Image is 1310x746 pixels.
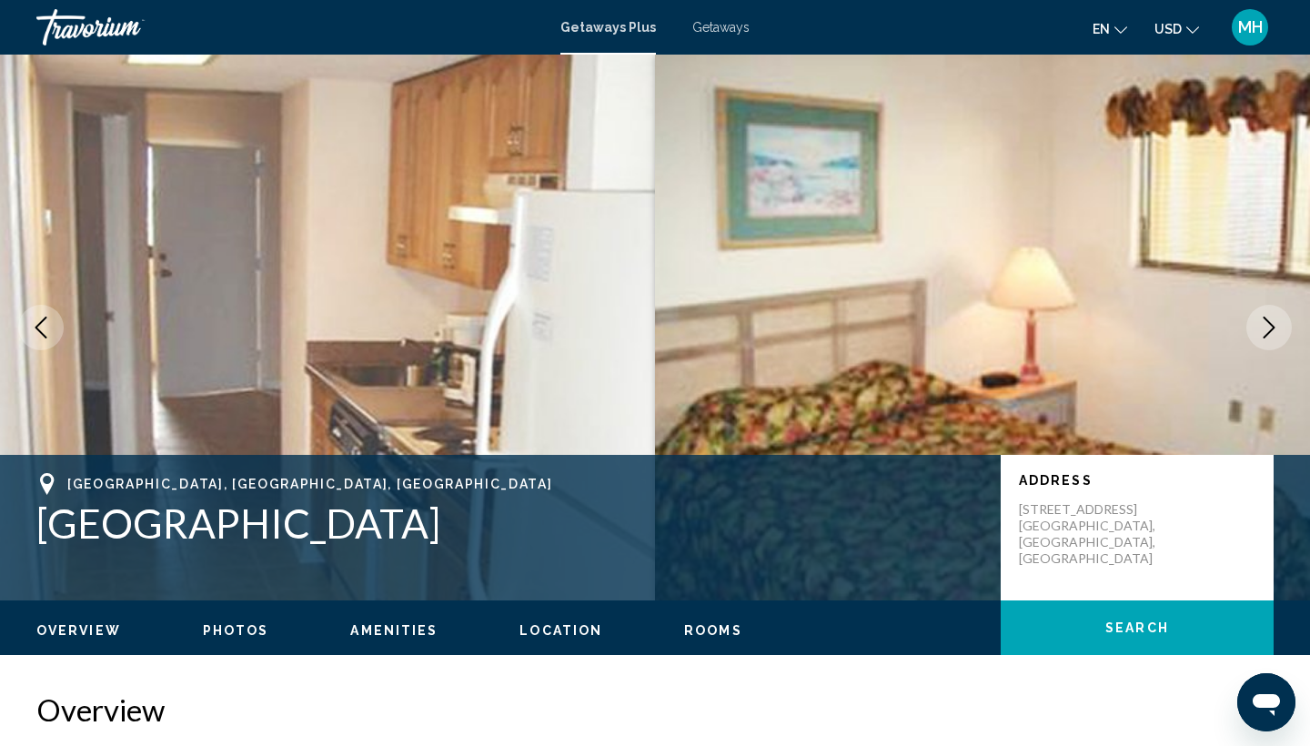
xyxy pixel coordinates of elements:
[36,623,121,638] span: Overview
[36,691,1274,728] h2: Overview
[1154,22,1182,36] span: USD
[519,622,602,639] button: Location
[1226,8,1274,46] button: User Menu
[36,499,982,547] h1: [GEOGRAPHIC_DATA]
[350,623,438,638] span: Amenities
[560,20,656,35] a: Getaways Plus
[1246,305,1292,350] button: Next image
[18,305,64,350] button: Previous image
[519,623,602,638] span: Location
[1237,673,1295,731] iframe: Button to launch messaging window
[1238,18,1263,36] span: MH
[1001,600,1274,655] button: Search
[203,622,269,639] button: Photos
[1105,621,1169,636] span: Search
[1154,15,1199,42] button: Change currency
[36,9,542,45] a: Travorium
[1019,501,1164,567] p: [STREET_ADDRESS] [GEOGRAPHIC_DATA], [GEOGRAPHIC_DATA], [GEOGRAPHIC_DATA]
[684,622,742,639] button: Rooms
[36,622,121,639] button: Overview
[684,623,742,638] span: Rooms
[67,477,552,491] span: [GEOGRAPHIC_DATA], [GEOGRAPHIC_DATA], [GEOGRAPHIC_DATA]
[350,622,438,639] button: Amenities
[1093,15,1127,42] button: Change language
[203,623,269,638] span: Photos
[692,20,750,35] a: Getaways
[1093,22,1110,36] span: en
[1019,473,1255,488] p: Address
